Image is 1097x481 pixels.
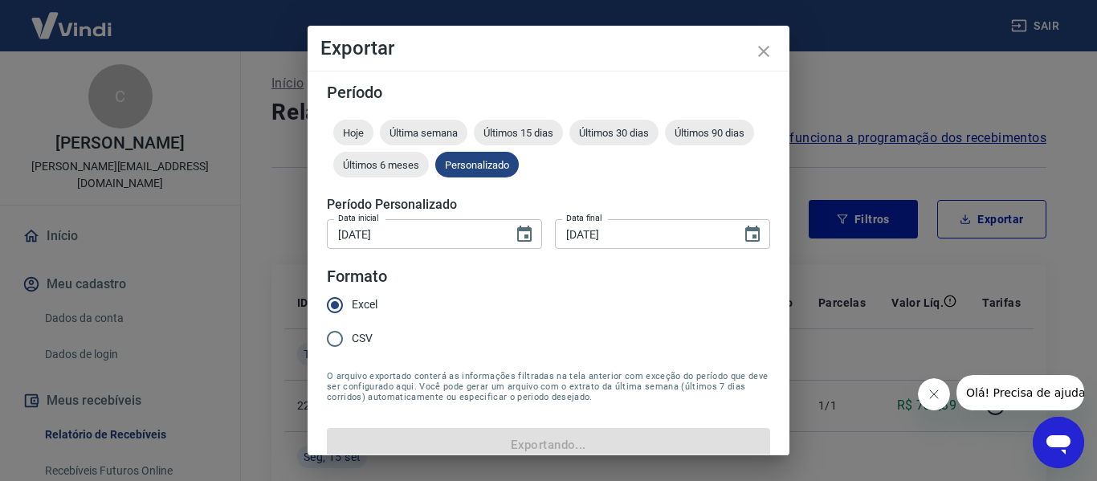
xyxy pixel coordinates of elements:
[474,120,563,145] div: Últimos 15 dias
[380,120,467,145] div: Última semana
[333,120,373,145] div: Hoje
[1033,417,1084,468] iframe: Botão para abrir a janela de mensagens
[352,330,373,347] span: CSV
[333,159,429,171] span: Últimos 6 meses
[569,127,659,139] span: Últimos 30 dias
[320,39,777,58] h4: Exportar
[918,378,950,410] iframe: Fechar mensagem
[327,371,770,402] span: O arquivo exportado conterá as informações filtradas na tela anterior com exceção do período que ...
[333,127,373,139] span: Hoje
[508,218,540,251] button: Choose date, selected date is 15 de set de 2025
[736,218,769,251] button: Choose date, selected date is 16 de set de 2025
[327,219,502,249] input: DD/MM/YYYY
[744,32,783,71] button: close
[569,120,659,145] div: Últimos 30 dias
[665,120,754,145] div: Últimos 90 dias
[10,11,135,24] span: Olá! Precisa de ajuda?
[474,127,563,139] span: Últimos 15 dias
[352,296,377,313] span: Excel
[956,375,1084,410] iframe: Mensagem da empresa
[555,219,730,249] input: DD/MM/YYYY
[327,265,387,288] legend: Formato
[327,197,770,213] h5: Período Personalizado
[566,212,602,224] label: Data final
[333,152,429,177] div: Últimos 6 meses
[435,152,519,177] div: Personalizado
[327,84,770,100] h5: Período
[380,127,467,139] span: Última semana
[435,159,519,171] span: Personalizado
[665,127,754,139] span: Últimos 90 dias
[338,212,379,224] label: Data inicial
